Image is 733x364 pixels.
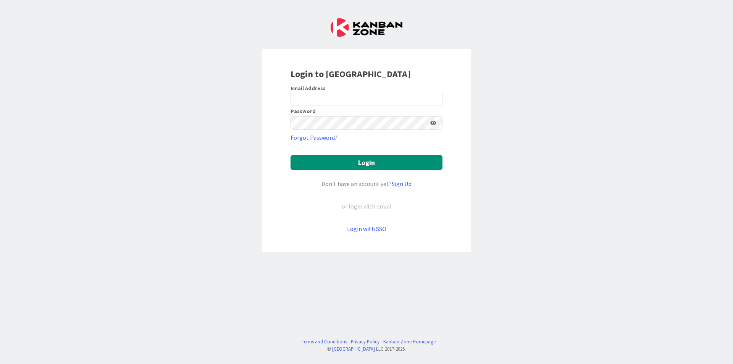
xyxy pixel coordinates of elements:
[383,338,436,345] a: Kanban Zone Homepage
[392,180,412,188] a: Sign Up
[298,345,436,353] div: © LLC 2017- 2025 .
[291,85,326,92] label: Email Address
[331,18,402,37] img: Kanban Zone
[351,338,379,345] a: Privacy Policy
[340,202,393,211] div: or login with email
[332,346,375,352] a: [GEOGRAPHIC_DATA]
[291,68,411,80] b: Login to [GEOGRAPHIC_DATA]
[291,155,442,170] button: Login
[291,108,316,114] label: Password
[302,338,347,345] a: Terms and Conditions
[291,133,337,142] a: Forgot Password?
[347,225,386,233] a: Login with SSO
[291,179,442,188] div: Don’t have an account yet?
